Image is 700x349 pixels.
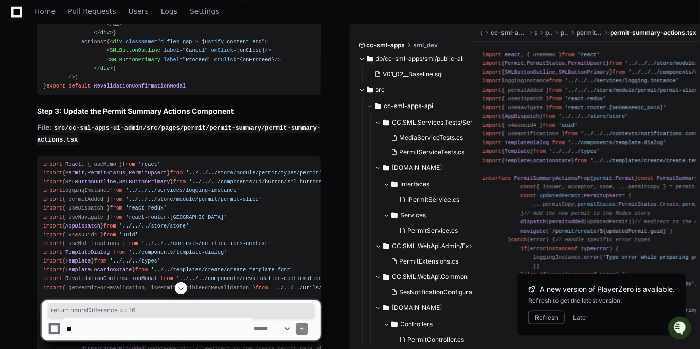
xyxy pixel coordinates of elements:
[482,51,501,58] span: import
[565,272,597,278] span: instanceof
[110,214,122,220] span: from
[545,29,552,37] span: pages
[660,201,679,207] span: Create
[375,114,481,131] button: CC.SML.Services.Tests/Services
[43,214,62,220] span: import
[43,170,62,176] span: import
[401,180,430,188] span: Interfaces
[37,106,321,116] h3: Step 3: Update the Permit Summary Actions Component
[408,196,460,204] span: IPermitService.cs
[161,8,177,14] span: Logs
[141,240,272,247] span: '../../../contexts/notifications-context'
[568,60,606,66] span: PermitUpsert
[119,223,189,229] span: '../../../store/store'
[552,139,565,146] span: from
[480,29,482,37] span: src
[568,139,666,146] span: '../components/template-dialog'
[113,249,126,255] span: from
[367,53,373,65] svg: Directory
[578,51,600,58] span: 'react'
[173,179,186,185] span: from
[578,201,616,207] span: permitStatus
[611,29,697,37] span: permit-summary-actions.tsx
[482,104,501,111] span: import
[110,47,160,54] span: SMLButtonOutline
[65,179,116,185] span: SMLButtonOutline
[573,313,588,322] button: Later
[540,284,675,294] span: A new version of PlayerZero is available.
[367,98,473,114] button: cc-sml-apps-api
[396,193,475,207] button: IPermitService.cs
[546,246,578,252] span: instanceof
[528,296,675,305] div: Refresh to get the latest version.
[524,210,650,216] span: // Add the new permit to the Redux store
[528,311,565,324] button: Refresh
[482,78,501,84] span: import
[65,275,157,282] span: RevalidationConfirmationModal
[581,246,609,252] span: TypeError
[520,246,527,252] span: if
[125,240,138,247] span: from
[383,240,389,252] svg: Directory
[613,69,625,75] span: from
[43,161,62,167] span: import
[119,232,138,238] span: 'uuid'
[160,275,173,282] span: from
[392,273,468,281] span: CC.SML.WebApi.Common
[401,211,426,219] span: Services
[106,21,122,27] span: </ >
[65,223,100,229] span: AppDispatch
[482,96,501,102] span: import
[482,60,501,66] span: import
[549,104,562,111] span: from
[514,175,590,181] span: PermitSummaryActionsProp
[65,249,110,255] span: TemplateDialog
[35,77,169,87] div: Start new chat
[505,69,555,75] span: SMLButtonOutline
[110,258,160,264] span: '../../../types'
[240,57,275,63] span: {onProceed}
[125,39,154,45] span: className
[135,267,148,273] span: from
[391,178,398,190] svg: Directory
[367,83,373,96] svg: Directory
[65,258,91,264] span: Template
[211,47,234,54] span: onClick
[616,175,635,181] span: Permit
[43,187,62,194] span: import
[110,39,268,45] span: < = >
[505,60,524,66] span: Permit
[125,187,240,194] span: '../../../services/logging-instance'
[34,8,56,14] span: Home
[414,41,438,49] span: sml_dev
[110,196,122,202] span: from
[565,104,666,111] span: 'react-router-[GEOGRAPHIC_DATA]'
[565,78,679,84] span: '../../../services/logging-instance'
[505,139,549,146] span: TemplateDialog
[43,232,62,238] span: import
[482,175,511,181] span: interface
[51,306,312,315] span: return hoursDifference <= 16
[73,108,124,116] a: Powered byPylon
[561,29,568,37] span: permit
[549,78,562,84] span: from
[408,226,458,235] span: PermitService.cs
[375,238,481,254] button: CC.SML.WebApi.Admin/Extensions
[391,209,398,221] svg: Directory
[559,113,629,119] span: '../../../store/store'
[577,29,602,37] span: permit-summary
[387,131,475,145] button: MediaServiceTests.cs
[113,21,119,27] span: ul
[113,39,122,45] span: div
[100,65,110,72] span: div
[594,175,613,181] span: permit
[376,85,385,94] span: src
[110,205,122,211] span: from
[164,47,180,54] span: label
[619,201,657,207] span: PermitStatus
[214,57,237,63] span: onClick
[106,47,271,54] span: < = = />
[491,29,527,37] span: cc-sml-apps-ui-admin
[482,148,501,154] span: import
